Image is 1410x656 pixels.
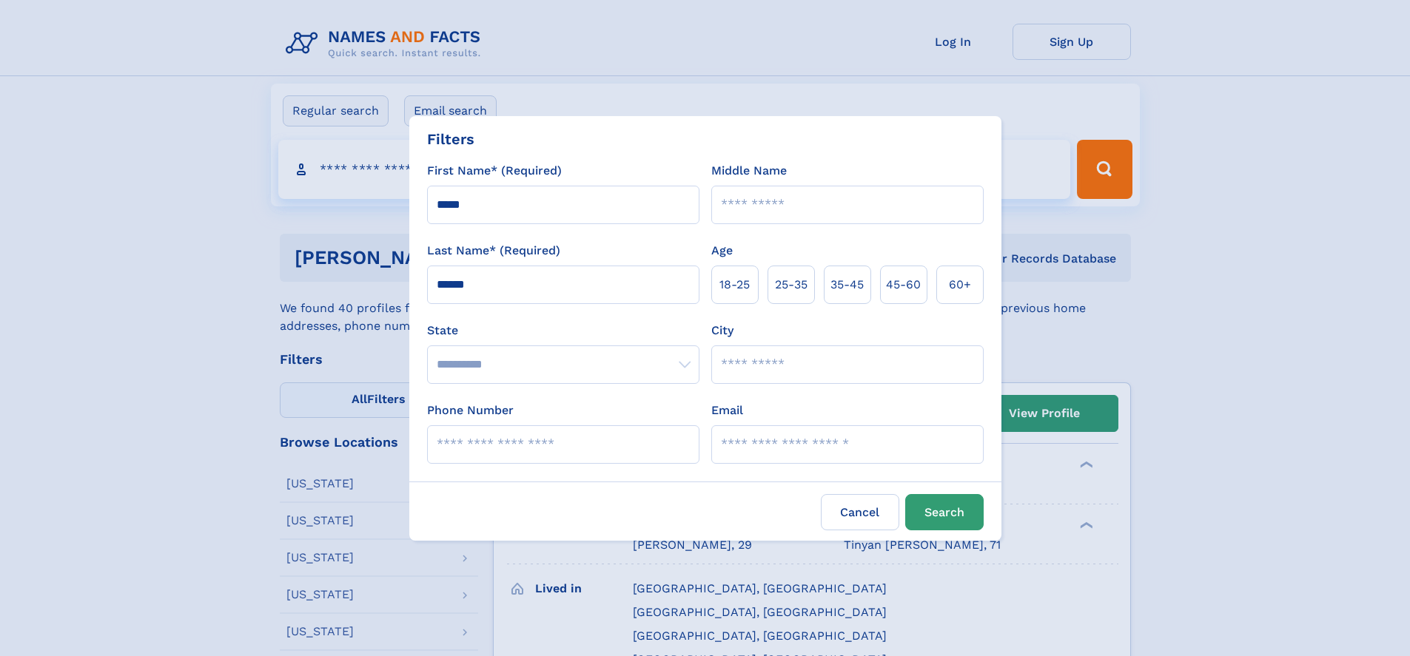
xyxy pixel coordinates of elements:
[711,402,743,419] label: Email
[719,276,750,294] span: 18‑25
[427,322,699,339] label: State
[830,276,864,294] span: 35‑45
[949,276,971,294] span: 60+
[427,402,514,419] label: Phone Number
[711,242,733,260] label: Age
[905,494,984,530] button: Search
[711,162,787,180] label: Middle Name
[427,128,474,150] div: Filters
[427,162,562,180] label: First Name* (Required)
[821,494,899,530] label: Cancel
[711,322,733,339] label: City
[886,276,921,294] span: 45‑60
[427,242,560,260] label: Last Name* (Required)
[775,276,808,294] span: 25‑35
